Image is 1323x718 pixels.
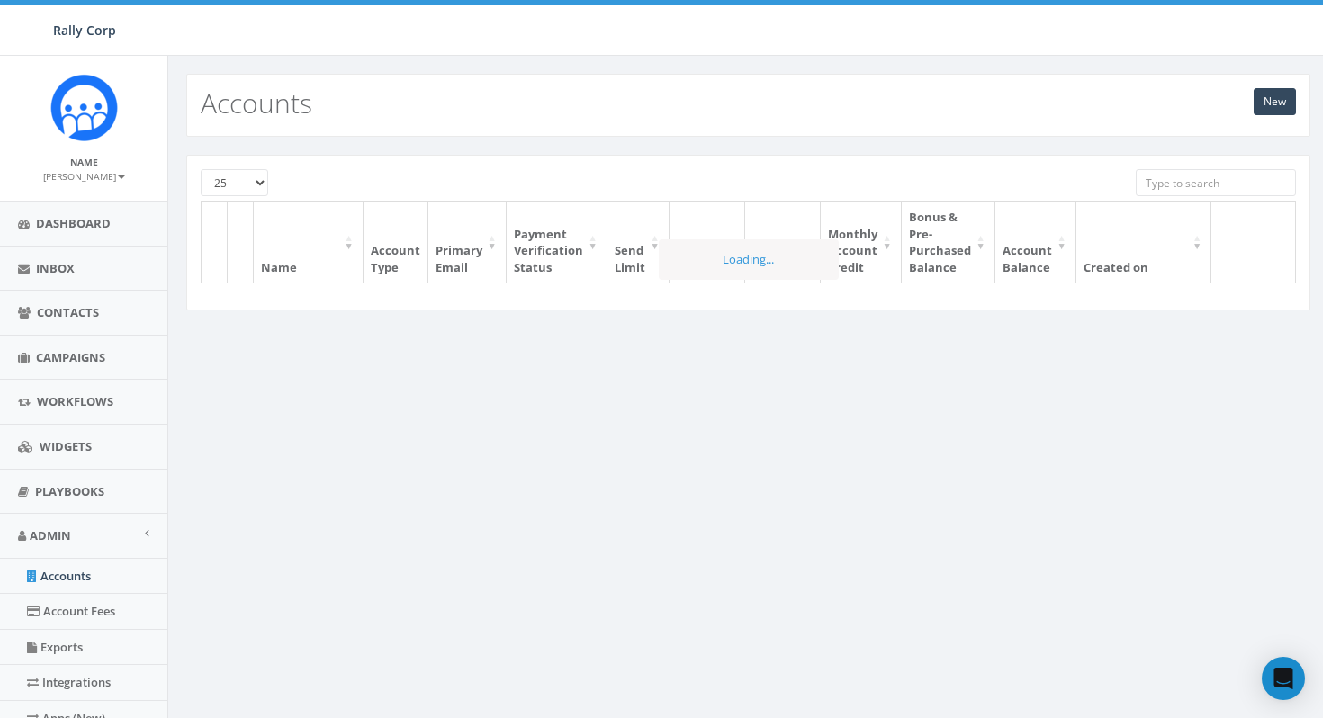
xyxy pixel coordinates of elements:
small: [PERSON_NAME] [43,170,125,183]
th: Primary Email [428,202,507,283]
span: Admin [30,527,71,543]
th: Account Type [364,202,428,283]
span: Widgets [40,438,92,454]
a: New [1254,88,1296,115]
h2: Accounts [201,88,312,118]
th: Account Balance [995,202,1076,283]
input: Type to search [1136,169,1296,196]
th: Name [254,202,364,283]
th: Monthly Account Credit [821,202,902,283]
img: Icon_1.png [50,74,118,141]
th: Created on [1076,202,1212,283]
span: Inbox [36,260,75,276]
div: Loading... [659,239,839,280]
div: Open Intercom Messenger [1262,657,1305,700]
th: Bonus & Pre-Purchased Balance [902,202,995,283]
span: Contacts [37,304,99,320]
a: [PERSON_NAME] [43,167,125,184]
span: Dashboard [36,215,111,231]
span: Playbooks [35,483,104,499]
span: Workflows [37,393,113,409]
th: Payment Verification Status [507,202,607,283]
span: Campaigns [36,349,105,365]
th: RVM Outbound [745,202,821,283]
th: Send Limit [607,202,670,283]
small: Name [70,156,98,168]
span: Rally Corp [53,22,116,39]
th: SMS/MMS Outbound [670,202,745,283]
